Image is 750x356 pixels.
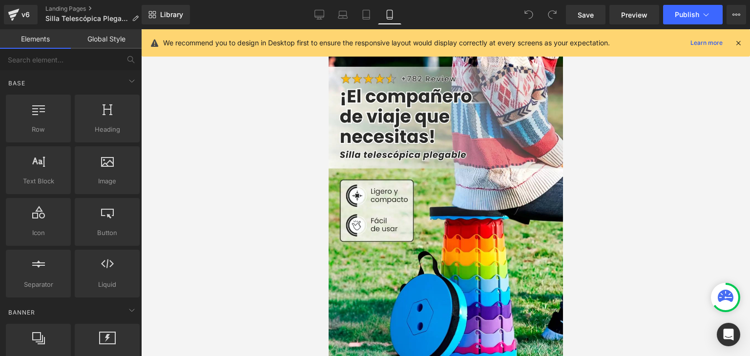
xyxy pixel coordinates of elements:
[308,5,331,24] a: Desktop
[378,5,401,24] a: Mobile
[7,79,26,88] span: Base
[78,124,137,135] span: Heading
[163,38,610,48] p: We recommend you to design in Desktop first to ensure the responsive layout would display correct...
[663,5,723,24] button: Publish
[578,10,594,20] span: Save
[354,5,378,24] a: Tablet
[621,10,647,20] span: Preview
[9,279,68,290] span: Separator
[142,5,190,24] a: New Library
[9,228,68,238] span: Icon
[45,5,146,13] a: Landing Pages
[20,8,32,21] div: v6
[71,29,142,49] a: Global Style
[331,5,354,24] a: Laptop
[9,124,68,135] span: Row
[609,5,659,24] a: Preview
[45,15,128,22] span: Silla Telescópica Plegable
[7,308,36,317] span: Banner
[78,279,137,290] span: Liquid
[717,323,740,346] div: Open Intercom Messenger
[4,5,38,24] a: v6
[542,5,562,24] button: Redo
[45,7,190,17] span: Envío Gratis + Pago Contra Entrega
[519,5,539,24] button: Undo
[9,176,68,186] span: Text Block
[727,5,746,24] button: More
[160,10,183,19] span: Library
[78,228,137,238] span: Button
[675,11,699,19] span: Publish
[78,176,137,186] span: Image
[687,37,727,49] a: Learn more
